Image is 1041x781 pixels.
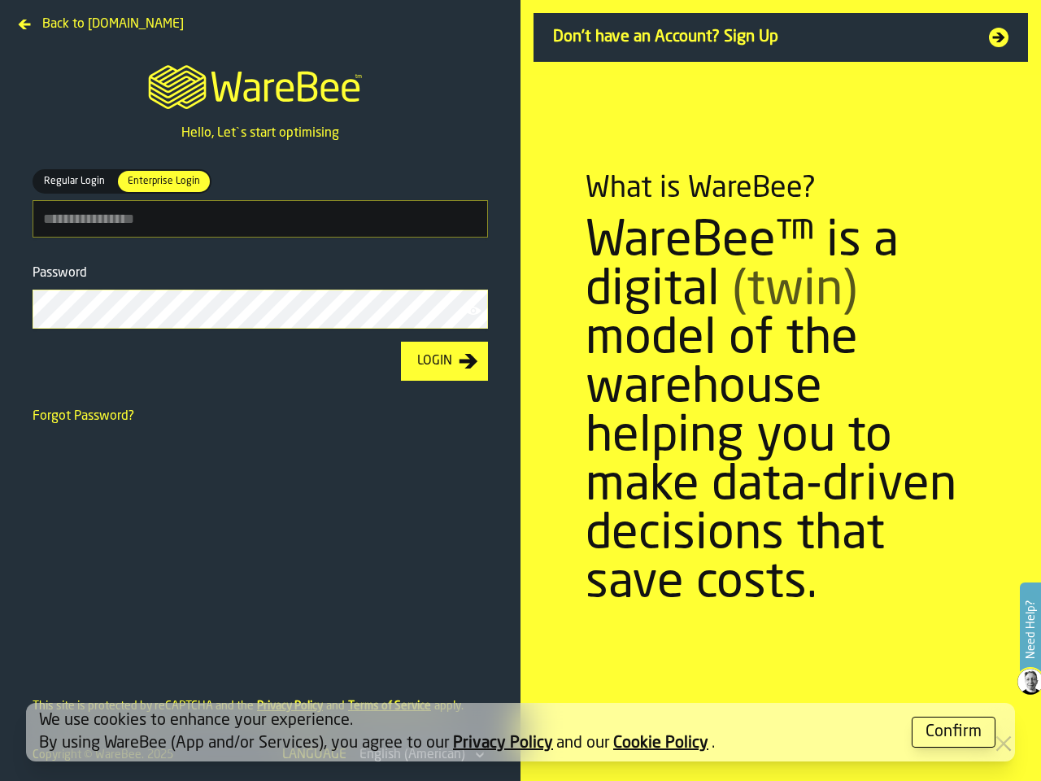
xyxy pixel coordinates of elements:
p: Hello, Let`s start optimising [181,124,339,143]
a: Don't have an Account? Sign Up [534,13,1028,62]
button: button- [912,717,995,748]
span: Enterprise Login [121,174,207,189]
a: Privacy Policy [453,735,553,752]
span: Don't have an Account? Sign Up [553,26,969,49]
div: What is WareBee? [586,172,816,205]
div: Confirm [926,721,982,744]
div: thumb [34,171,115,192]
label: button-toolbar-[object Object] [33,169,488,238]
label: button-switch-multi-Enterprise Login [116,169,211,194]
span: Back to [DOMAIN_NAME] [42,15,184,34]
span: (twin) [732,267,857,316]
a: Forgot Password? [33,410,134,423]
div: alert-[object Object] [26,703,1015,761]
a: Back to [DOMAIN_NAME] [13,13,190,26]
a: logo-header [133,46,386,124]
label: button-switch-multi-Regular Login [33,169,116,194]
label: button-toolbar-Password [33,264,488,329]
button: button-Login [401,342,488,381]
div: We use cookies to enhance your experience. By using WareBee (App and/or Services), you agree to o... [39,709,899,755]
div: Login [411,351,459,371]
button: button-toolbar-Password [465,303,485,319]
input: button-toolbar-Password [33,290,488,329]
div: Password [33,264,488,283]
div: thumb [118,171,210,192]
a: Cookie Policy [613,735,708,752]
input: button-toolbar-[object Object] [33,200,488,238]
div: WareBee™ is a digital model of the warehouse helping you to make data-driven decisions that save ... [586,218,976,609]
span: Regular Login [37,174,111,189]
label: Need Help? [1021,584,1039,675]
